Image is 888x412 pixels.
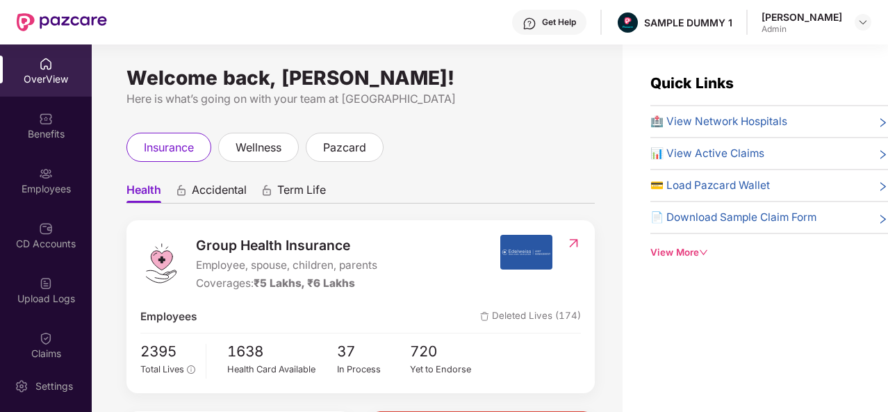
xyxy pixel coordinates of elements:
[542,17,576,28] div: Get Help
[480,312,489,321] img: deleteIcon
[187,365,195,373] span: info-circle
[126,90,595,108] div: Here is what’s going on with your team at [GEOGRAPHIC_DATA]
[192,183,247,203] span: Accidental
[39,167,53,181] img: svg+xml;base64,PHN2ZyBpZD0iRW1wbG95ZWVzIiB4bWxucz0iaHR0cDovL3d3dy53My5vcmcvMjAwMC9zdmciIHdpZHRoPS...
[196,275,377,292] div: Coverages:
[878,180,888,194] span: right
[650,145,764,162] span: 📊 View Active Claims
[277,183,326,203] span: Term Life
[39,57,53,71] img: svg+xml;base64,PHN2ZyBpZD0iSG9tZSIgeG1sbnM9Imh0dHA6Ly93d3cudzMub3JnLzIwMDAvc3ZnIiB3aWR0aD0iMjAiIG...
[337,340,411,363] span: 37
[39,277,53,290] img: svg+xml;base64,PHN2ZyBpZD0iVXBsb2FkX0xvZ3MiIGRhdGEtbmFtZT0iVXBsb2FkIExvZ3MiIHhtbG5zPSJodHRwOi8vd3...
[878,212,888,226] span: right
[762,24,842,35] div: Admin
[650,209,816,226] span: 📄 Download Sample Claim Form
[144,139,194,156] span: insurance
[227,363,337,377] div: Health Card Available
[650,245,888,260] div: View More
[857,17,869,28] img: svg+xml;base64,PHN2ZyBpZD0iRHJvcGRvd24tMzJ4MzIiIHhtbG5zPSJodHRwOi8vd3d3LnczLm9yZy8yMDAwL3N2ZyIgd2...
[39,222,53,236] img: svg+xml;base64,PHN2ZyBpZD0iQ0RfQWNjb3VudHMiIGRhdGEtbmFtZT0iQ0QgQWNjb3VudHMiIHhtbG5zPSJodHRwOi8vd3...
[39,112,53,126] img: svg+xml;base64,PHN2ZyBpZD0iQmVuZWZpdHMiIHhtbG5zPSJodHRwOi8vd3d3LnczLm9yZy8yMDAwL3N2ZyIgd2lkdGg9Ij...
[337,363,411,377] div: In Process
[39,331,53,345] img: svg+xml;base64,PHN2ZyBpZD0iQ2xhaW0iIHhtbG5zPSJodHRwOi8vd3d3LnczLm9yZy8yMDAwL3N2ZyIgd2lkdGg9IjIwIi...
[480,308,581,325] span: Deleted Lives (174)
[140,364,184,374] span: Total Lives
[650,74,734,92] span: Quick Links
[566,236,581,250] img: RedirectIcon
[500,235,552,270] img: insurerIcon
[523,17,536,31] img: svg+xml;base64,PHN2ZyBpZD0iSGVscC0zMngzMiIgeG1sbnM9Imh0dHA6Ly93d3cudzMub3JnLzIwMDAvc3ZnIiB3aWR0aD...
[254,277,355,290] span: ₹5 Lakhs, ₹6 Lakhs
[140,308,197,325] span: Employees
[126,72,595,83] div: Welcome back, [PERSON_NAME]!
[140,242,182,284] img: logo
[175,184,188,197] div: animation
[878,148,888,162] span: right
[31,379,77,393] div: Settings
[15,379,28,393] img: svg+xml;base64,PHN2ZyBpZD0iU2V0dGluZy0yMHgyMCIgeG1sbnM9Imh0dHA6Ly93d3cudzMub3JnLzIwMDAvc3ZnIiB3aW...
[236,139,281,156] span: wellness
[126,183,161,203] span: Health
[410,363,484,377] div: Yet to Endorse
[196,257,377,274] span: Employee, spouse, children, parents
[140,340,195,363] span: 2395
[644,16,732,29] div: SAMPLE DUMMY 1
[410,340,484,363] span: 720
[762,10,842,24] div: [PERSON_NAME]
[227,340,337,363] span: 1638
[618,13,638,33] img: Pazcare_Alternative_logo-01-01.png
[699,248,708,257] span: down
[878,116,888,130] span: right
[650,113,787,130] span: 🏥 View Network Hospitals
[17,13,107,31] img: New Pazcare Logo
[323,139,366,156] span: pazcard
[261,184,273,197] div: animation
[196,235,377,256] span: Group Health Insurance
[650,177,770,194] span: 💳 Load Pazcard Wallet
